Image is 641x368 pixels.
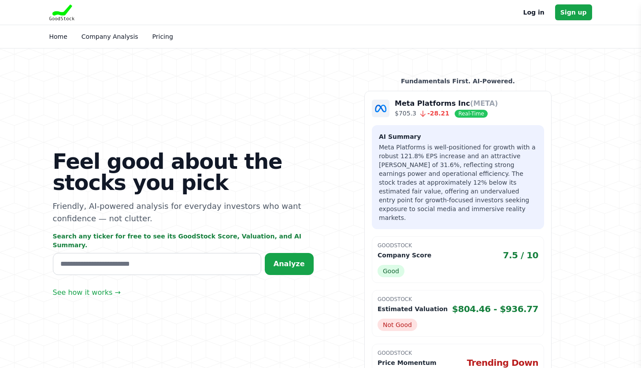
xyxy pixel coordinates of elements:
h3: AI Summary [379,132,537,141]
a: Pricing [152,33,173,40]
span: $804.46 - $936.77 [452,303,538,315]
a: Home [49,33,67,40]
p: GoodStock [378,349,538,357]
h1: Feel good about the stocks you pick [53,151,314,193]
span: Good [378,265,404,277]
img: Company Logo [372,100,389,117]
span: 7.5 / 10 [503,249,539,261]
p: Price Momentum [378,358,436,367]
p: Meta Platforms Inc [395,98,498,109]
p: Estimated Valuation [378,305,448,313]
span: Not Good [378,319,417,331]
a: Sign up [555,4,592,20]
button: Analyze [265,253,314,275]
p: Search any ticker for free to see its GoodStock Score, Valuation, and AI Summary. [53,232,314,249]
p: GoodStock [378,296,538,303]
span: Real-Time [455,110,487,118]
a: See how it works → [53,287,121,298]
img: Goodstock Logo [49,4,75,20]
p: Meta Platforms is well-positioned for growth with a robust 121.8% EPS increase and an attractive ... [379,143,537,222]
p: $705.3 [395,109,498,118]
a: Company Analysis [82,33,138,40]
p: Friendly, AI-powered analysis for everyday investors who want confidence — not clutter. [53,200,314,225]
p: Company Score [378,251,431,260]
span: -28.21 [416,110,449,117]
span: (META) [470,99,498,108]
span: Analyze [274,260,305,268]
a: Log in [523,7,545,18]
p: Fundamentals First. AI-Powered. [364,77,552,85]
p: GoodStock [378,242,538,249]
